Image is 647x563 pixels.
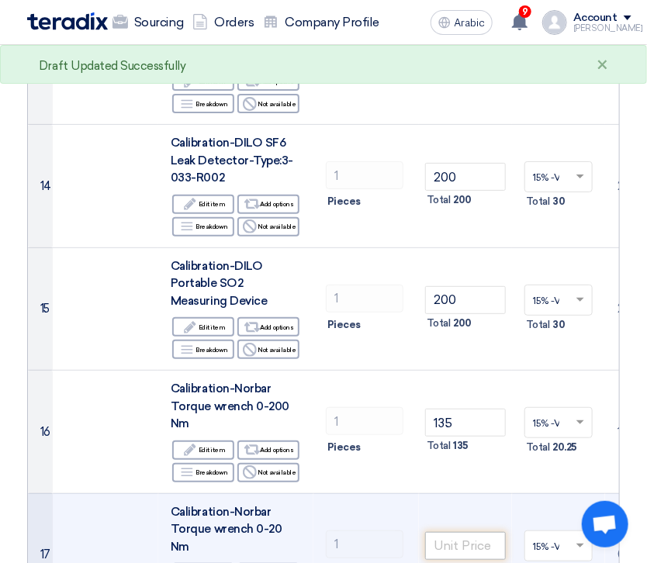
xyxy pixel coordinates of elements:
div: × [597,57,608,75]
font: Add options [261,198,294,210]
input: Unit Price [425,409,506,437]
ng-select: VAT [524,285,593,316]
font: Sourcing [134,13,183,32]
font: Not available [258,220,296,233]
span: Pieces [327,440,361,455]
a: Sourcing [108,5,188,40]
span: Total [526,440,550,455]
font: Not available [258,98,296,110]
font: Edit item [199,444,226,456]
input: Unit Price [425,532,506,560]
td: 14 [28,125,53,248]
button: Arabic [431,10,493,35]
span: Total [526,194,550,209]
font: Breakdown [195,220,228,233]
span: Pieces [327,317,361,333]
span: 200 [454,316,472,331]
input: RFQ_STEP1.ITEMS.2.AMOUNT_TITLE [326,161,403,189]
span: 20.25 [553,440,578,455]
ng-select: VAT [524,161,593,192]
span: Total [526,317,550,333]
span: 200 [454,192,472,208]
div: Open chat [582,501,628,547]
input: Unit Price [425,163,506,191]
span: 30 [553,194,566,209]
ng-select: VAT [524,407,593,438]
span: 135 [454,438,469,454]
font: Company Profile [285,13,379,32]
font: Add options [261,321,294,333]
font: Not available [258,466,296,478]
td: 15 [28,247,53,371]
ng-select: VAT [524,530,593,561]
input: RFQ_STEP1.ITEMS.2.AMOUNT_TITLE [326,407,403,435]
span: Total [427,316,451,331]
font: Orders [214,13,254,32]
input: Unit Price [425,286,506,314]
font: Edit item [199,198,226,210]
font: Breakdown [195,466,228,478]
div: Draft Updated Successfully [39,57,186,75]
font: Add options [261,444,294,456]
font: Edit item [199,321,226,333]
input: RFQ_STEP1.ITEMS.2.AMOUNT_TITLE [326,530,403,558]
font: Breakdown [195,98,228,110]
span: Pieces [327,194,361,209]
span: Calibration-Norbar Torque wrench 0-20 Nm [171,505,282,554]
span: 30 [553,317,566,333]
a: Orders [188,5,258,40]
span: Calibration-DILO SF6 Leak Detector-Type:3-033-R002 [171,136,293,185]
font: Breakdown [195,344,228,356]
img: profile_test.png [542,10,567,35]
span: Total [427,192,451,208]
td: 16 [28,371,53,494]
div: Account [573,12,618,25]
img: Teradix logo [27,12,108,30]
div: [PERSON_NAME] [573,24,643,33]
span: Total [427,438,451,454]
span: Calibration-Norbar Torque wrench 0-200 Nm [171,382,289,430]
input: RFQ_STEP1.ITEMS.2.AMOUNT_TITLE [326,285,403,313]
span: 9 [519,5,531,18]
font: Not available [258,344,296,356]
span: Calibration-DILO Portable SO2 Measuring Device [171,259,267,308]
span: Arabic [454,18,485,29]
